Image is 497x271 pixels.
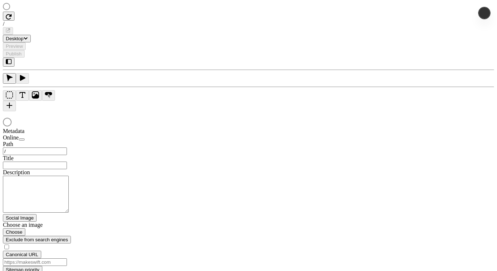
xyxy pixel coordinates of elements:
[3,155,14,161] span: Title
[3,141,13,147] span: Path
[6,43,23,49] span: Preview
[3,228,25,236] button: Choose
[42,90,55,101] button: Button
[3,134,19,141] span: Online
[3,222,90,228] div: Choose an image
[16,90,29,101] button: Text
[3,42,26,50] button: Preview
[3,251,41,258] button: Canonical URL
[6,36,24,41] span: Desktop
[3,90,16,101] button: Box
[6,215,34,221] span: Social Image
[6,237,68,242] span: Exclude from search engines
[3,169,30,175] span: Description
[3,50,25,58] button: Publish
[3,128,90,134] div: Metadata
[3,236,71,243] button: Exclude from search engines
[6,229,22,235] span: Choose
[3,214,37,222] button: Social Image
[6,51,22,57] span: Publish
[3,35,31,42] button: Desktop
[6,252,38,257] span: Canonical URL
[3,258,67,266] input: https://makeswift.com
[3,21,494,27] div: /
[29,90,42,101] button: Image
